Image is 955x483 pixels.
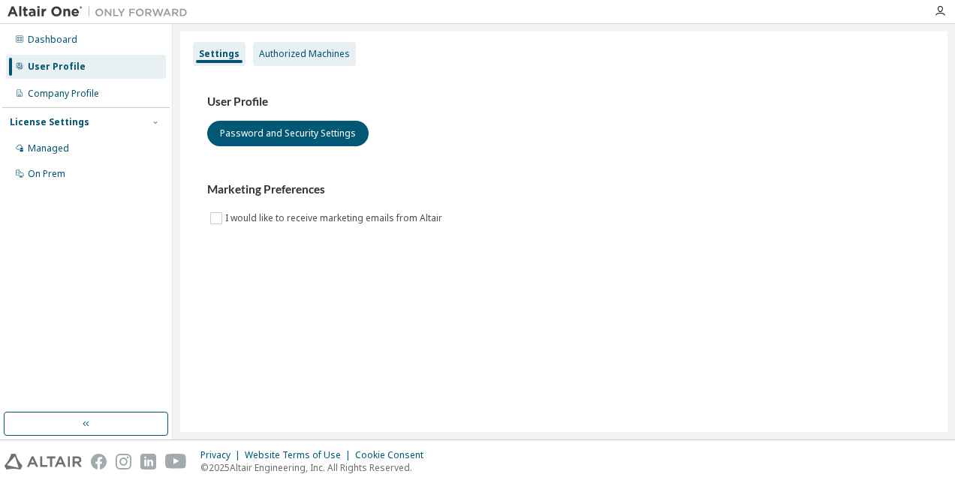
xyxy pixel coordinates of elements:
[200,449,245,461] div: Privacy
[10,116,89,128] div: License Settings
[28,61,86,73] div: User Profile
[207,182,920,197] h3: Marketing Preferences
[207,94,920,109] h3: User Profile
[200,461,432,474] p: © 2025 Altair Engineering, Inc. All Rights Reserved.
[5,454,82,469] img: altair_logo.svg
[8,4,195,19] img: Altair One
[28,88,99,100] div: Company Profile
[355,449,432,461] div: Cookie Consent
[225,209,445,227] label: I would like to receive marketing emails from Altair
[245,449,355,461] div: Website Terms of Use
[116,454,131,469] img: instagram.svg
[199,48,240,60] div: Settings
[165,454,187,469] img: youtube.svg
[207,121,369,146] button: Password and Security Settings
[28,142,69,154] div: Managed
[140,454,156,469] img: linkedin.svg
[259,48,350,60] div: Authorized Machines
[91,454,107,469] img: facebook.svg
[28,168,65,180] div: On Prem
[28,34,77,46] div: Dashboard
